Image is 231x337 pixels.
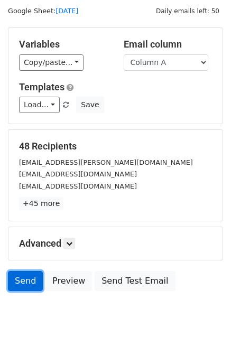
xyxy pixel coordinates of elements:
[56,7,78,15] a: [DATE]
[19,158,193,166] small: [EMAIL_ADDRESS][PERSON_NAME][DOMAIN_NAME]
[152,5,223,17] span: Daily emails left: 50
[19,141,212,152] h5: 48 Recipients
[178,286,231,337] iframe: Chat Widget
[124,39,212,50] h5: Email column
[19,81,64,92] a: Templates
[45,271,92,291] a: Preview
[19,170,137,178] small: [EMAIL_ADDRESS][DOMAIN_NAME]
[19,197,63,210] a: +45 more
[19,238,212,249] h5: Advanced
[19,97,60,113] a: Load...
[76,97,104,113] button: Save
[19,39,108,50] h5: Variables
[152,7,223,15] a: Daily emails left: 50
[95,271,175,291] a: Send Test Email
[8,271,43,291] a: Send
[19,182,137,190] small: [EMAIL_ADDRESS][DOMAIN_NAME]
[19,54,84,71] a: Copy/paste...
[8,7,78,15] small: Google Sheet:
